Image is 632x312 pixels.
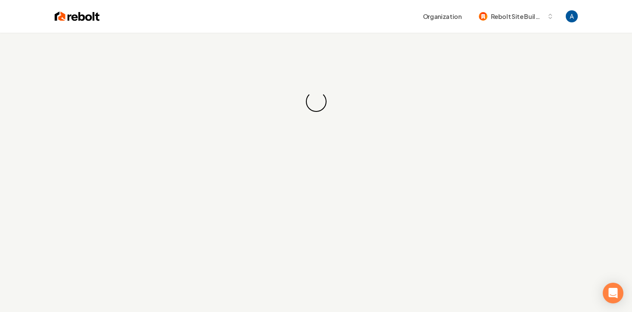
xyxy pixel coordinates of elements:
[566,10,578,22] img: Andrew Magana
[302,87,331,116] div: Loading
[479,12,487,21] img: Rebolt Site Builder
[55,10,100,22] img: Rebolt Logo
[566,10,578,22] button: Open user button
[491,12,543,21] span: Rebolt Site Builder
[418,9,467,24] button: Organization
[603,283,623,303] div: Open Intercom Messenger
